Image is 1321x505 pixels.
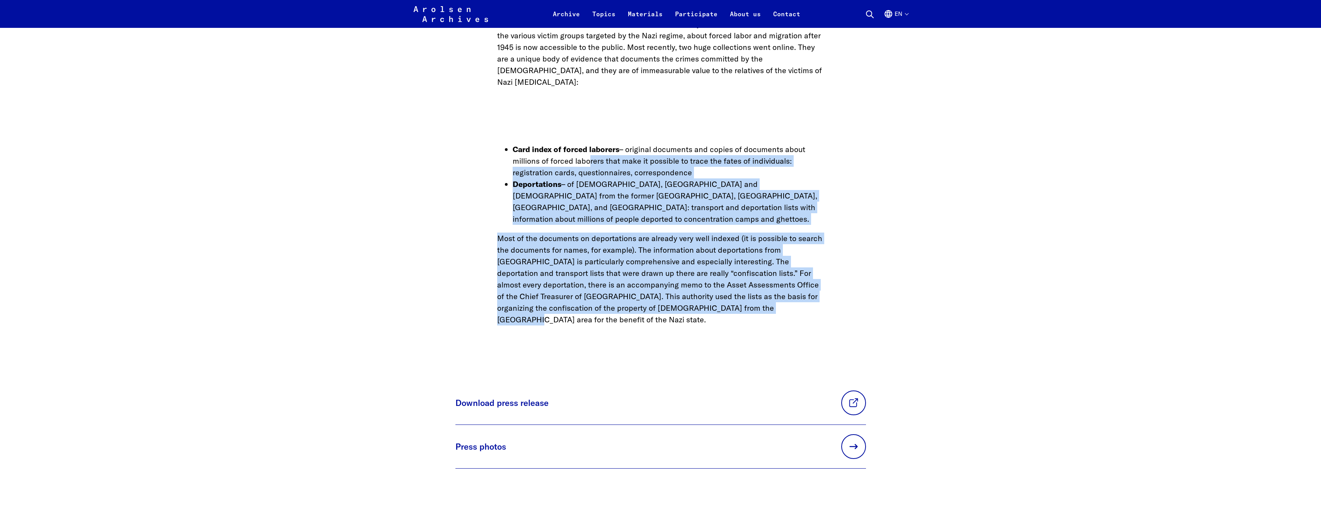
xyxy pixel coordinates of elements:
nav: Primary [547,5,806,23]
a: About us [724,9,767,28]
a: Materials [622,9,669,28]
strong: Deportations [513,179,561,189]
p: Most of the documents on deportations are already very well indexed (it is possible to search the... [497,233,824,325]
a: Archive [547,9,586,28]
button: English, language selection [884,9,908,28]
strong: Card index of forced laborers [513,144,619,154]
li: – original documents and copies of documents about millions of forced laborers that make it possi... [513,144,824,178]
a: Participate [669,9,724,28]
a: Contact [767,9,806,28]
a: Topics [586,9,622,28]
li: – of [DEMOGRAPHIC_DATA], [GEOGRAPHIC_DATA] and [DEMOGRAPHIC_DATA] from the former [GEOGRAPHIC_DAT... [513,178,824,225]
